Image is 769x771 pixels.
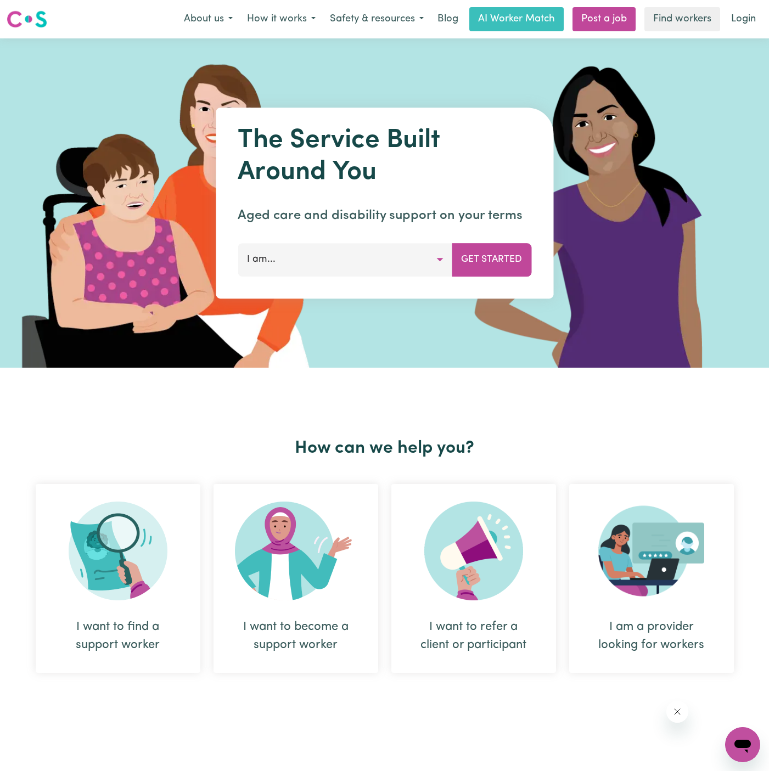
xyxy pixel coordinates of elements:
div: I want to become a support worker [240,618,352,654]
img: Provider [598,502,705,600]
button: How it works [240,8,323,31]
div: I want to find a support worker [36,484,200,673]
a: Login [725,7,762,31]
div: I want to refer a client or participant [418,618,530,654]
div: I am a provider looking for workers [569,484,734,673]
img: Refer [424,502,523,600]
button: I am... [238,243,452,276]
div: I want to become a support worker [214,484,378,673]
a: Careseekers logo [7,7,47,32]
img: Search [69,502,167,600]
div: I want to find a support worker [62,618,174,654]
a: AI Worker Match [469,7,564,31]
button: Get Started [452,243,531,276]
button: Safety & resources [323,8,431,31]
img: Become Worker [235,502,357,600]
iframe: Close message [666,701,688,723]
p: Aged care and disability support on your terms [238,206,531,226]
img: Careseekers logo [7,9,47,29]
div: I want to refer a client or participant [391,484,556,673]
div: I am a provider looking for workers [596,618,708,654]
h2: How can we help you? [29,438,740,459]
a: Post a job [572,7,636,31]
a: Blog [431,7,465,31]
a: Find workers [644,7,720,31]
h1: The Service Built Around You [238,125,531,188]
iframe: Button to launch messaging window [725,727,760,762]
span: Need any help? [7,8,66,16]
button: About us [177,8,240,31]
